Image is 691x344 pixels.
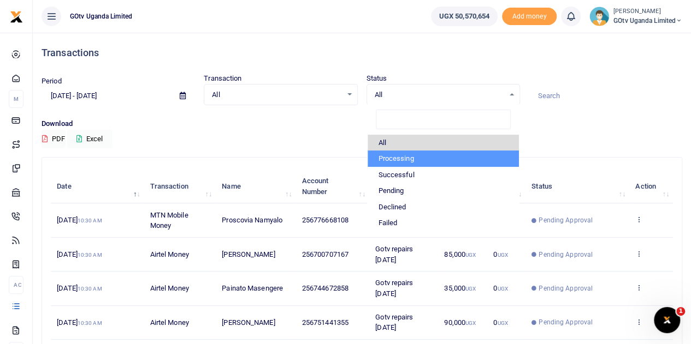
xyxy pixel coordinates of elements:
span: 0 [493,284,507,292]
span: Add money [502,8,557,26]
h4: Transactions [42,47,682,59]
span: All [375,89,504,100]
span: 0 [493,250,507,258]
th: Action: activate to sort column ascending [629,170,673,203]
li: Ac [9,276,23,294]
li: Toup your wallet [502,8,557,26]
small: UGX [465,252,476,258]
small: UGX [465,320,476,326]
span: Pending Approval [539,317,593,327]
small: 10:30 AM [78,320,102,326]
span: [DATE] [57,284,102,292]
span: 85,000 [444,250,476,258]
span: Airtel Money [150,250,189,258]
small: UGX [497,320,507,326]
small: 10:30 AM [78,252,102,258]
img: profile-user [589,7,609,26]
li: All [368,135,519,151]
span: Painato Masengere [222,284,283,292]
span: GOtv Uganda Limited [66,11,137,21]
span: [DATE] [57,318,102,327]
span: Pending Approval [539,215,593,225]
input: Search [529,87,682,105]
span: Airtel Money [150,284,189,292]
small: 10:30 AM [78,286,102,292]
span: [PERSON_NAME] [222,250,275,258]
span: Pending Approval [539,283,593,293]
a: Add money [502,11,557,20]
li: Failed [368,215,519,231]
li: Declined [368,199,519,215]
span: UGX 50,570,654 [439,11,489,22]
p: Download [42,118,682,130]
span: 35,000 [444,284,476,292]
li: Wallet ballance [427,7,502,26]
span: [DATE] [57,250,102,258]
small: UGX [497,286,507,292]
th: Status: activate to sort column ascending [525,170,629,203]
a: UGX 50,570,654 [431,7,498,26]
a: profile-user [PERSON_NAME] GOtv Uganda Limited [589,7,682,26]
small: UGX [497,252,507,258]
small: [PERSON_NAME] [613,7,682,16]
label: Period [42,76,62,87]
span: MTN Mobile Money [150,211,188,230]
li: Processing [368,150,519,167]
button: Excel [67,130,112,148]
span: Airtel Money [150,318,189,327]
iframe: Intercom live chat [654,307,680,333]
li: M [9,90,23,108]
li: Successful [368,167,519,183]
button: PDF [42,130,66,148]
label: Transaction [204,73,241,84]
span: 90,000 [444,318,476,327]
th: Name: activate to sort column ascending [216,170,296,203]
span: 256700707167 [302,250,349,258]
span: 256751441355 [302,318,349,327]
span: [PERSON_NAME] [222,318,275,327]
span: All [212,89,341,100]
span: Gotv repairs [DATE] [375,313,413,332]
label: Status [367,73,387,84]
th: Date: activate to sort column descending [51,170,144,203]
span: [DATE] [57,216,102,224]
input: select period [42,87,171,105]
li: Pending [368,183,519,199]
span: Proscovia Namyalo [222,216,282,224]
span: 1 [676,307,685,316]
span: 256744672858 [302,284,349,292]
img: logo-small [10,10,23,23]
a: logo-small logo-large logo-large [10,12,23,20]
th: Transaction: activate to sort column ascending [144,170,216,203]
span: 0 [493,318,507,327]
span: Gotv repairs [DATE] [375,279,413,298]
span: GOtv Uganda Limited [613,16,682,26]
span: Gotv repairs [DATE] [375,245,413,264]
th: Account Number: activate to sort column ascending [296,170,369,203]
small: UGX [465,286,476,292]
span: Pending Approval [539,250,593,259]
span: 256776668108 [302,216,349,224]
small: 10:30 AM [78,218,102,224]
